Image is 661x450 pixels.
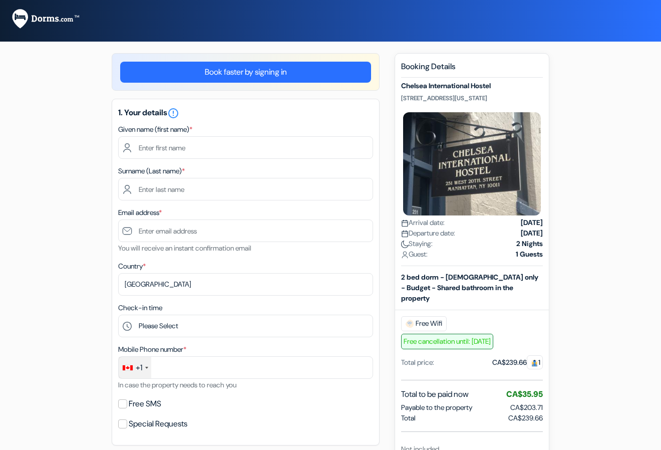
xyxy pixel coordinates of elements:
small: In case the property needs to reach you [118,380,236,389]
span: Total to be paid now [401,388,469,400]
strong: 2 Nights [516,239,543,249]
h5: 1. Your details [118,107,373,119]
span: CA$239.66 [508,413,543,423]
div: Total price: [401,357,434,368]
span: 1 [527,355,543,369]
div: +1 [136,362,142,374]
a: error_outline [167,107,179,118]
span: Payable to the property [401,402,472,413]
h5: Chelsea International Hostel [401,82,543,90]
b: 2 bed dorm - [DEMOGRAPHIC_DATA] only - Budget - Shared bathroom in the property [401,273,538,303]
input: Enter email address [118,219,373,242]
div: CA$239.66 [492,357,543,368]
label: Check-in time [118,303,162,313]
label: Given name (first name) [118,124,192,135]
h5: Booking Details [401,62,543,78]
label: Special Requests [129,417,187,431]
label: Surname (Last name) [118,166,185,176]
span: Free Wifi [401,316,447,331]
span: CA$203.71 [510,403,543,412]
p: [STREET_ADDRESS][US_STATE] [401,94,543,102]
span: Arrival date: [401,217,445,228]
label: Mobile Phone number [118,344,186,355]
input: Enter last name [118,178,373,200]
input: Enter first name [118,136,373,159]
span: Total [401,413,416,423]
i: error_outline [167,107,179,119]
span: Free cancellation until: [DATE] [401,334,493,349]
img: free_wifi.svg [406,320,414,328]
label: Email address [118,207,162,218]
img: user_icon.svg [401,251,409,259]
a: Book faster by signing in [120,62,371,83]
img: calendar.svg [401,230,409,238]
span: Departure date: [401,228,455,239]
strong: [DATE] [521,228,543,239]
span: CA$35.95 [506,389,543,399]
label: Free SMS [129,397,161,411]
strong: 1 Guests [516,249,543,260]
img: calendar.svg [401,219,409,227]
label: Country [118,261,146,272]
span: Guest: [401,249,428,260]
small: You will receive an instant confirmation email [118,244,251,253]
span: Staying: [401,239,433,249]
img: Dorms.com [12,9,79,29]
strong: [DATE] [521,217,543,228]
img: moon.svg [401,241,409,248]
img: guest.svg [531,359,538,367]
div: Canada: +1 [119,357,151,378]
